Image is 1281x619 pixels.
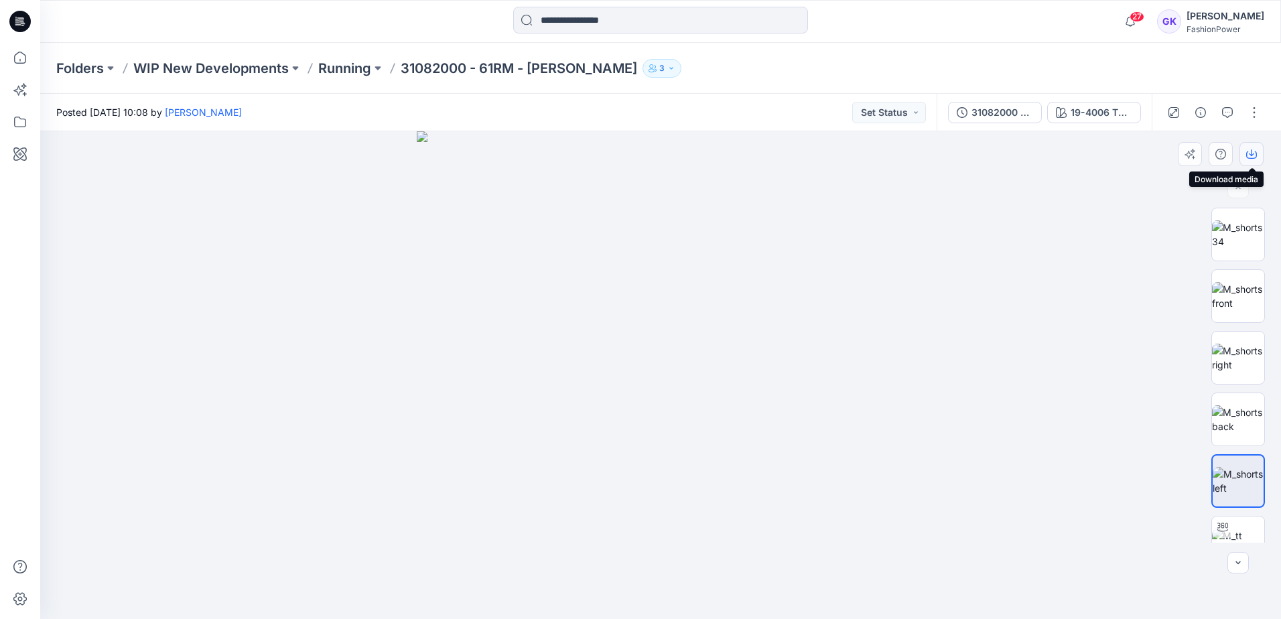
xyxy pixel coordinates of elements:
[1047,102,1141,123] button: 19-4006 TPG Caviar
[1190,102,1211,123] button: Details
[971,105,1033,120] div: 31082000 - 61RM - [PERSON_NAME]
[1213,467,1264,495] img: M_shorts left
[165,107,242,118] a: [PERSON_NAME]
[401,59,637,78] p: 31082000 - 61RM - [PERSON_NAME]
[1212,344,1264,372] img: M_shorts right
[1130,11,1144,22] span: 27
[1212,529,1264,557] img: M_tt shorts
[1212,405,1264,433] img: M_shorts back
[1212,220,1264,249] img: M_shorts 34
[1157,9,1181,33] div: GK
[643,59,681,78] button: 3
[318,59,371,78] a: Running
[133,59,289,78] a: WIP New Developments
[417,131,904,619] img: eyJhbGciOiJIUzI1NiIsImtpZCI6IjAiLCJzbHQiOiJzZXMiLCJ0eXAiOiJKV1QifQ.eyJkYXRhIjp7InR5cGUiOiJzdG9yYW...
[56,59,104,78] a: Folders
[659,61,665,76] p: 3
[1071,105,1132,120] div: 19-4006 TPG Caviar
[1187,24,1264,34] div: FashionPower
[56,105,242,119] span: Posted [DATE] 10:08 by
[948,102,1042,123] button: 31082000 - 61RM - [PERSON_NAME]
[1212,282,1264,310] img: M_shorts front
[1187,8,1264,24] div: [PERSON_NAME]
